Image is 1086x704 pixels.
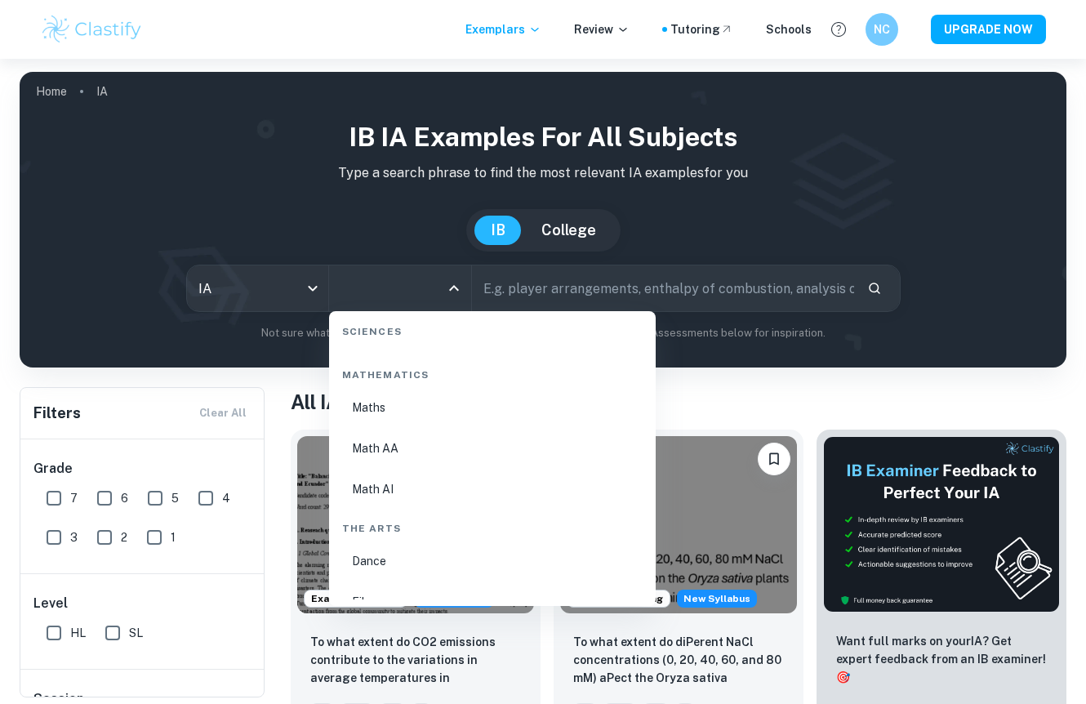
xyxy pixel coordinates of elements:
img: ESS IA example thumbnail: To what extent do CO2 emissions contribu [297,436,534,613]
span: HL [70,624,86,642]
li: Film [336,583,649,621]
li: Math AI [336,470,649,508]
span: 4 [222,489,230,507]
div: The Arts [336,508,649,542]
p: To what extent do CO2 emissions contribute to the variations in average temperatures in Indonesia... [310,633,521,688]
span: 1 [171,528,176,546]
button: College [525,216,612,245]
button: Help and Feedback [825,16,852,43]
h6: Grade [33,459,252,479]
input: E.g. player arrangements, enthalpy of combustion, analysis of a big city... [472,265,854,311]
div: Starting from the May 2026 session, the ESS IA requirements have changed. We created this exempla... [677,590,757,608]
h6: NC [873,20,892,38]
p: Review [574,20,630,38]
span: 6 [121,489,128,507]
div: Sciences [336,311,649,345]
span: 🎯 [836,671,850,684]
a: Tutoring [670,20,733,38]
p: IA [96,82,108,100]
button: NC [866,13,898,46]
h1: All IA Examples [291,387,1066,417]
button: UPGRADE NOW [931,15,1046,44]
div: IA [187,265,329,311]
img: Clastify logo [40,13,144,46]
button: Bookmark [758,443,790,475]
p: Want full marks on your IA ? Get expert feedback from an IB examiner! [836,632,1047,686]
p: Not sure what to search for? You can always look through our example Internal Assessments below f... [33,325,1053,341]
p: Exemplars [465,20,541,38]
span: 5 [171,489,179,507]
a: Home [36,80,67,103]
li: Math AA [336,430,649,467]
span: 7 [70,489,78,507]
span: 2 [121,528,127,546]
button: Close [443,277,465,300]
span: Examiner Marking [305,591,407,606]
a: Schools [766,20,812,38]
p: To what extent do diPerent NaCl concentrations (0, 20, 40, 60, and 80 mM) aPect the Oryza sativa ... [573,633,784,688]
button: IB [474,216,522,245]
h6: Filters [33,402,81,425]
span: SL [129,624,143,642]
button: Search [861,274,888,302]
span: New Syllabus [677,590,757,608]
img: profile cover [20,72,1066,368]
img: Thumbnail [823,436,1060,613]
img: ESS IA example thumbnail: To what extent do diPerent NaCl concentr [560,436,797,613]
li: Dance [336,542,649,580]
p: Type a search phrase to find the most relevant IA examples for you [33,163,1053,183]
li: Maths [336,389,649,426]
h1: IB IA examples for all subjects [33,118,1053,157]
h6: Level [33,594,252,613]
span: 3 [70,528,78,546]
div: Mathematics [336,354,649,389]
